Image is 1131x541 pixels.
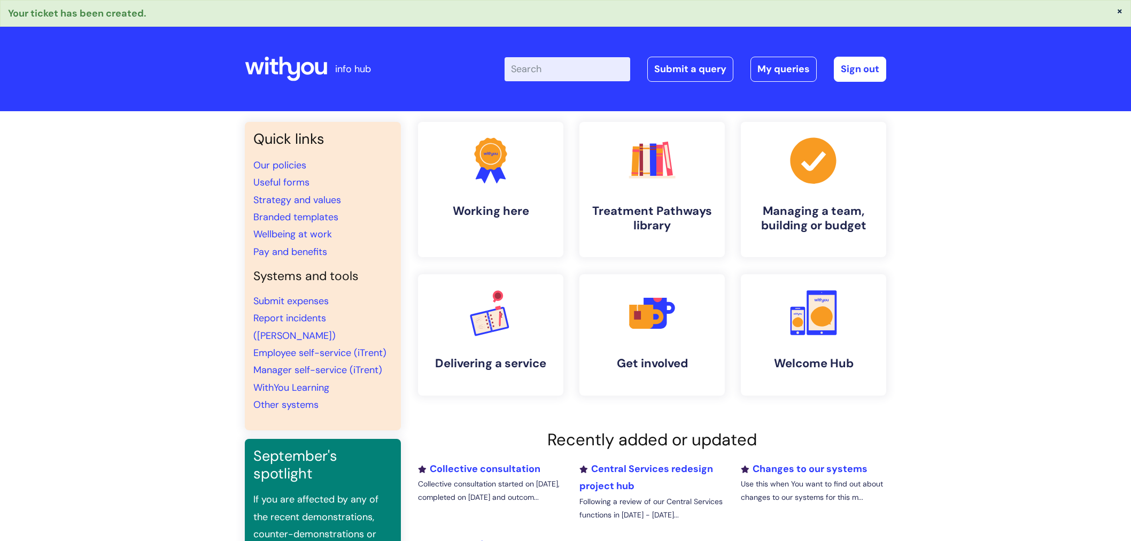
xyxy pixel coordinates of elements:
h4: Treatment Pathways library [588,204,716,233]
a: Delivering a service [418,274,563,395]
a: Submit a query [647,57,733,81]
h4: Delivering a service [427,357,555,370]
h4: Managing a team, building or budget [749,204,878,233]
div: | - [505,57,886,81]
h4: Systems and tools [253,269,392,284]
a: Manager self-service (iTrent) [253,364,382,376]
a: Welcome Hub [741,274,886,395]
a: Branded templates [253,211,338,223]
a: My queries [750,57,817,81]
p: Collective consultation started on [DATE], completed on [DATE] and outcom... [418,477,563,504]
a: Pay and benefits [253,245,327,258]
a: Our policies [253,159,306,172]
h4: Working here [427,204,555,218]
a: Central Services redesign project hub [579,462,713,492]
p: Following a review of our Central Services functions in [DATE] - [DATE]... [579,495,725,522]
a: Get involved [579,274,725,395]
h2: Recently added or updated [418,430,886,450]
h4: Welcome Hub [749,357,878,370]
p: info hub [335,60,371,78]
a: Employee self-service (iTrent) [253,346,386,359]
a: Strategy and values [253,194,341,206]
a: Collective consultation [418,462,540,475]
a: Other systems [253,398,319,411]
h3: September's spotlight [253,447,392,482]
a: Useful forms [253,176,309,189]
a: Managing a team, building or budget [741,122,886,257]
a: Working here [418,122,563,257]
h4: Get involved [588,357,716,370]
button: × [1117,6,1123,16]
a: WithYou Learning [253,381,329,394]
a: Report incidents ([PERSON_NAME]) [253,312,336,342]
h3: Quick links [253,130,392,148]
p: Use this when You want to find out about changes to our systems for this m... [741,477,886,504]
a: Wellbeing at work [253,228,332,241]
a: Changes to our systems [741,462,867,475]
a: Treatment Pathways library [579,122,725,257]
input: Search [505,57,630,81]
a: Sign out [834,57,886,81]
a: Submit expenses [253,295,329,307]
